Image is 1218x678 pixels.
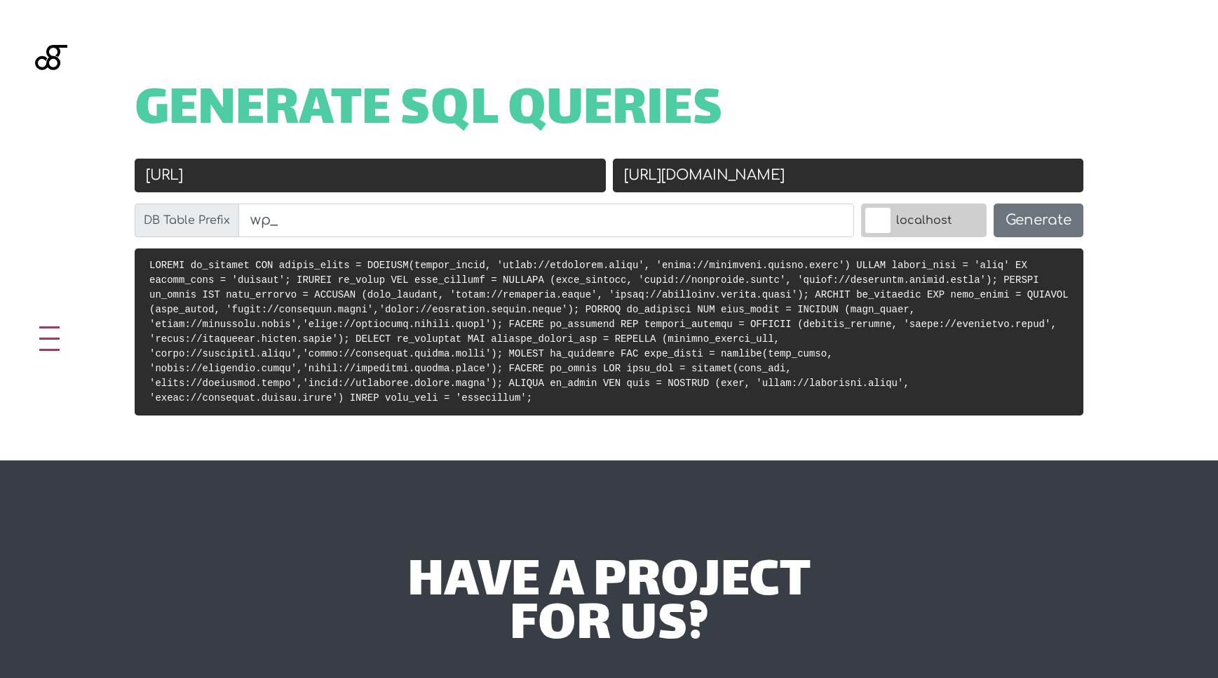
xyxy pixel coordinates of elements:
[135,159,606,192] input: Old URL
[135,90,723,133] span: Generate SQL Queries
[135,204,239,237] label: DB Table Prefix
[149,260,1069,404] code: LOREMI do_sitamet CON adipis_elits = DOEIUSM(tempor_incid, 'utlab://etdolorem.aliqu', 'enima://mi...
[238,204,854,237] input: wp_
[861,204,987,237] label: localhost
[35,45,67,150] img: Blackgate
[233,561,985,649] div: have a project for us?
[613,159,1084,192] input: New URL
[994,204,1083,237] button: Generate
